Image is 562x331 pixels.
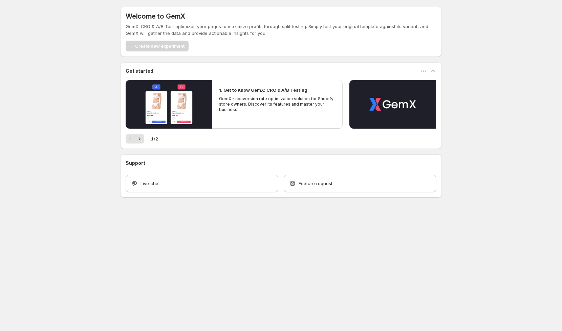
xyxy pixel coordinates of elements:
h2: 1. Get to Know GemX: CRO & A/B Testing [219,87,307,93]
button: Next [135,134,144,144]
span: Live chat [140,180,160,187]
span: 1 / 2 [151,135,158,142]
nav: Pagination [126,134,144,144]
h3: Get started [126,68,153,74]
button: Play video [126,80,212,129]
h5: Welcome to GemX [126,12,185,20]
button: Play video [349,80,436,129]
p: GemX - conversion rate optimization solution for Shopify store owners. Discover its features and ... [219,96,336,112]
p: GemX: CRO & A/B Test optimizes your pages to maximize profits through split testing. Simply test ... [126,23,436,37]
h3: Support [126,160,145,167]
span: Feature request [299,180,332,187]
